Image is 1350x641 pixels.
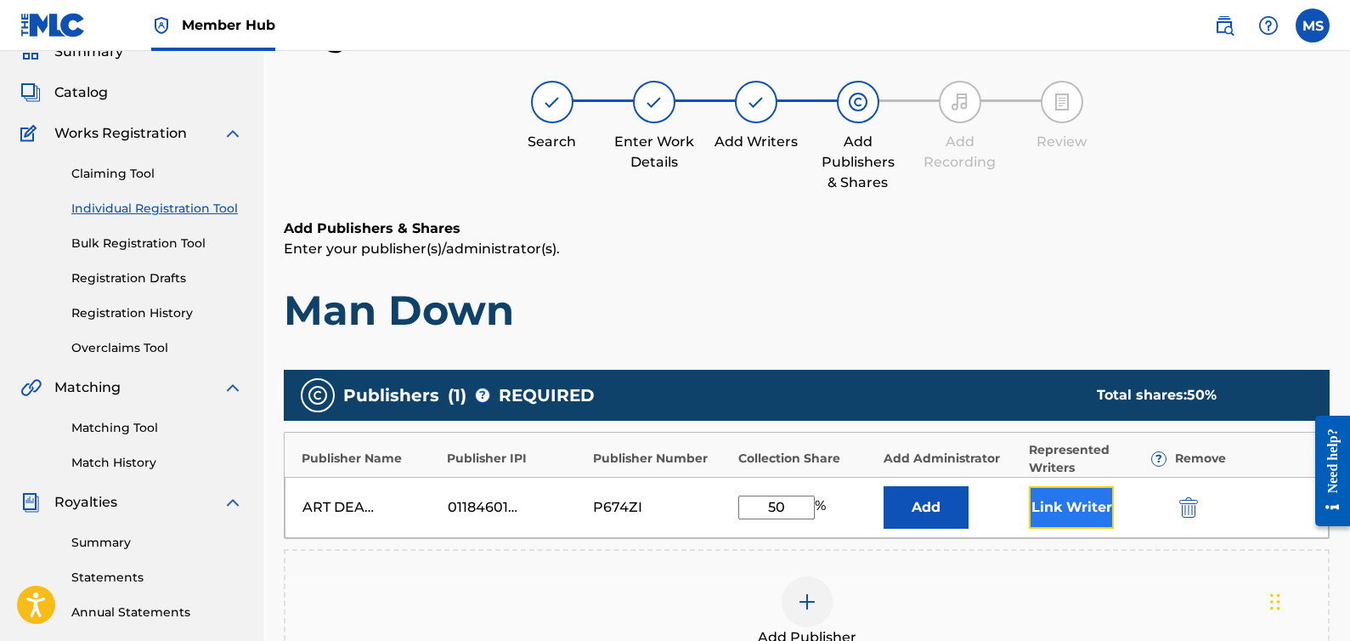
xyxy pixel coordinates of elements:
[20,42,41,62] img: Summary
[223,492,243,513] img: expand
[644,92,664,112] img: step indicator icon for Enter Work Details
[884,486,969,529] button: Add
[71,534,243,552] a: Summary
[612,132,697,173] div: Enter Work Details
[20,377,42,398] img: Matching
[302,450,438,468] div: Publisher Name
[1175,450,1312,468] div: Remove
[593,450,730,468] div: Publisher Number
[848,92,868,112] img: step indicator icon for Add Publishers & Shares
[71,339,243,357] a: Overclaims Tool
[447,450,584,468] div: Publisher IPI
[71,165,243,183] a: Claiming Tool
[1029,486,1114,529] button: Link Writer
[950,92,970,112] img: step indicator icon for Add Recording
[738,450,875,468] div: Collection Share
[54,42,123,62] span: Summary
[71,235,243,252] a: Bulk Registration Tool
[1052,92,1072,112] img: step indicator icon for Review
[1265,559,1350,641] iframe: Chat Widget
[284,239,1330,259] p: Enter your publisher(s)/administrator(s).
[918,132,1003,173] div: Add Recording
[284,218,1330,239] h6: Add Publishers & Shares
[20,82,41,103] img: Catalog
[54,82,108,103] span: Catalog
[884,450,1020,468] div: Add Administrator
[54,492,117,513] span: Royalties
[20,123,42,144] img: Works Registration
[1251,9,1285,43] div: Help
[499,383,595,408] span: REQUIRED
[510,132,595,152] div: Search
[542,92,562,112] img: step indicator icon for Search
[714,132,799,152] div: Add Writers
[54,123,187,144] span: Works Registration
[223,123,243,144] img: expand
[1020,132,1104,152] div: Review
[1029,441,1166,477] div: Represented Writers
[20,42,123,62] a: SummarySummary
[815,496,830,519] span: %
[71,419,243,437] a: Matching Tool
[308,385,328,406] img: publishers
[223,377,243,398] img: expand
[182,15,275,35] span: Member Hub
[20,492,41,513] img: Royalties
[1097,385,1296,406] div: Total shares:
[797,592,817,612] img: add
[1302,403,1350,540] iframe: Resource Center
[1187,387,1217,403] span: 50 %
[1270,576,1280,627] div: Drag
[476,389,489,402] span: ?
[284,285,1330,336] h1: Man Down
[816,132,901,193] div: Add Publishers & Shares
[71,269,243,287] a: Registration Drafts
[71,454,243,472] a: Match History
[448,383,466,408] span: ( 1 )
[71,604,243,621] a: Annual Statements
[1258,15,1279,36] img: help
[1179,497,1198,518] img: 12a2ab48e56ec057fbd8.svg
[746,92,766,112] img: step indicator icon for Add Writers
[343,383,439,408] span: Publishers
[151,15,172,36] img: Top Rightsholder
[20,13,86,37] img: MLC Logo
[54,377,121,398] span: Matching
[1296,9,1330,43] div: User Menu
[1207,9,1241,43] a: Public Search
[1214,15,1234,36] img: search
[71,569,243,587] a: Statements
[1152,452,1166,466] span: ?
[20,82,108,103] a: CatalogCatalog
[71,200,243,218] a: Individual Registration Tool
[71,304,243,322] a: Registration History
